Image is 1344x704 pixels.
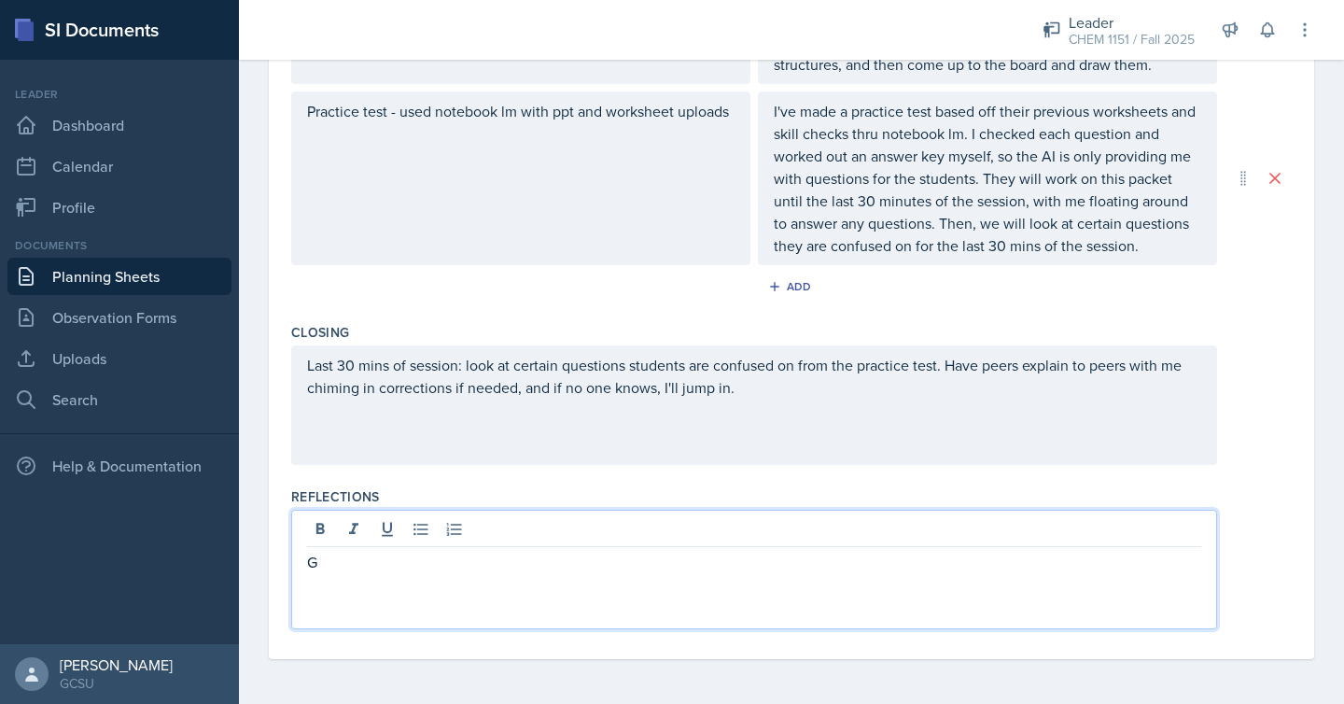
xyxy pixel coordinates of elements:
p: G [307,551,1201,573]
button: Add [762,273,822,301]
div: Leader [7,86,231,103]
div: [PERSON_NAME] [60,655,173,674]
label: Closing [291,323,349,342]
a: Observation Forms [7,299,231,336]
a: Calendar [7,148,231,185]
div: GCSU [60,674,173,693]
p: I've made a practice test based off their previous worksheets and skill checks thru notebook lm. ... [774,100,1201,257]
a: Search [7,381,231,418]
div: Leader [1069,11,1195,34]
label: Reflections [291,487,380,506]
p: Practice test - used notebook lm with ppt and worksheet uploads [307,100,735,122]
div: CHEM 1151 / Fall 2025 [1069,30,1195,49]
p: Last 30 mins of session: look at certain questions students are confused on from the practice tes... [307,354,1201,399]
a: Uploads [7,340,231,377]
div: Documents [7,237,231,254]
div: Add [772,279,812,294]
a: Dashboard [7,106,231,144]
a: Profile [7,189,231,226]
div: Help & Documentation [7,447,231,485]
a: Planning Sheets [7,258,231,295]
